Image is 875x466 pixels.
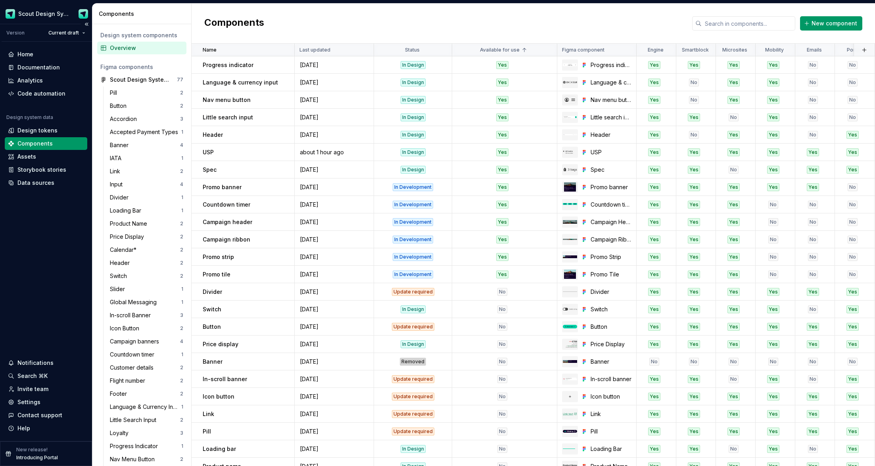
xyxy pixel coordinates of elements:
[846,148,859,156] div: Yes
[591,148,631,156] div: USP
[5,383,87,395] a: Invite team
[107,126,186,138] a: Accepted Payment Types1
[17,127,58,134] div: Design tokens
[727,79,740,86] div: Yes
[648,218,660,226] div: Yes
[5,357,87,369] button: Notifications
[848,79,858,86] div: No
[5,409,87,422] button: Contact support
[496,166,508,174] div: Yes
[180,103,183,109] div: 2
[295,166,373,174] div: [DATE]
[812,19,857,27] span: New component
[203,166,217,174] p: Spec
[808,218,818,226] div: No
[181,129,183,135] div: 1
[846,166,859,174] div: Yes
[800,16,862,31] button: New component
[648,79,660,86] div: Yes
[18,10,69,18] div: Scout Design System
[401,79,426,86] div: In Design
[648,131,660,139] div: Yes
[563,291,577,292] img: Divider
[110,272,130,280] div: Switch
[107,217,186,230] a: Product Name2
[563,255,577,258] img: Promo Strip
[180,273,183,279] div: 2
[177,77,183,83] div: 77
[5,176,87,189] a: Data sources
[808,236,818,244] div: No
[5,48,87,61] a: Home
[295,253,373,261] div: [DATE]
[563,412,577,416] img: Link
[107,453,186,466] a: Nav Menu Button2
[107,296,186,309] a: Global Messaging1
[848,113,858,121] div: No
[5,124,87,137] a: Design tokens
[688,148,700,156] div: Yes
[564,270,576,279] img: Promo Tile
[591,113,631,121] div: Little search input
[295,236,373,244] div: [DATE]
[17,63,60,71] div: Documentation
[767,166,779,174] div: Yes
[181,299,183,305] div: 1
[727,131,740,139] div: Yes
[181,207,183,214] div: 1
[107,139,186,151] a: Banner4
[180,338,183,345] div: 4
[565,392,575,401] img: Icon button
[295,201,373,209] div: [DATE]
[848,236,858,244] div: No
[808,113,818,121] div: No
[17,179,54,187] div: Data sources
[591,253,631,261] div: Promo Strip
[203,201,250,209] p: Countdown timer
[107,335,186,348] a: Campaign banners4
[767,113,779,121] div: Yes
[181,155,183,161] div: 1
[107,348,186,361] a: Countdown timer1
[203,148,214,156] p: USP
[17,385,48,393] div: Invite team
[6,114,53,121] div: Design system data
[401,61,426,69] div: In Design
[5,163,87,176] a: Storybook stories
[110,285,128,293] div: Slider
[203,96,251,104] p: Nav menu button
[648,253,660,261] div: Yes
[722,47,747,53] p: Microsites
[563,325,577,328] img: Button
[107,257,186,269] a: Header2
[110,167,123,175] div: Link
[17,359,54,367] div: Notifications
[591,183,631,191] div: Promo banner
[180,391,183,397] div: 2
[702,16,795,31] input: Search in components...
[110,207,144,215] div: Loading Bar
[79,9,88,19] img: Design Ops
[295,131,373,139] div: [DATE]
[181,351,183,358] div: 1
[768,218,778,226] div: No
[496,79,508,86] div: Yes
[203,218,252,226] p: Campaign header
[110,128,181,136] div: Accepted Payment Types
[180,142,183,148] div: 4
[110,233,147,241] div: Price Display
[563,360,577,363] img: Banner
[808,61,818,69] div: No
[689,96,699,104] div: No
[563,134,577,135] img: Header
[768,201,778,209] div: No
[110,298,160,306] div: Global Messaging
[110,364,157,372] div: Customer details
[181,194,183,201] div: 1
[110,76,169,84] div: Scout Design System Components
[727,201,740,209] div: Yes
[393,253,433,261] div: In Development
[110,429,132,437] div: Loyalty
[299,47,330,53] p: Last updated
